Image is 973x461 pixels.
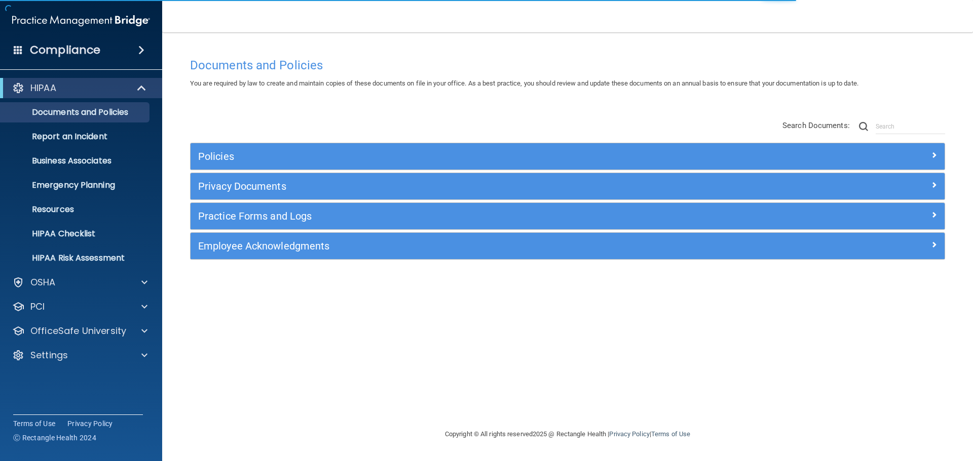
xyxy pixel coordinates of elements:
p: PCI [30,301,45,313]
p: Emergency Planning [7,180,145,190]
p: Report an Incident [7,132,145,142]
a: Privacy Policy [609,430,649,438]
h5: Privacy Documents [198,181,749,192]
a: PCI [12,301,147,313]
span: You are required by law to create and maintain copies of these documents on file in your office. ... [190,79,858,87]
a: Employee Acknowledgments [198,238,937,254]
p: HIPAA Risk Assessment [7,253,145,263]
a: Privacy Documents [198,178,937,194]
span: Ⓒ Rectangle Health 2024 [13,433,96,443]
a: Policies [198,148,937,164]
p: OfficeSafe University [30,325,126,337]
a: Settings [12,349,147,361]
h5: Employee Acknowledgments [198,240,749,252]
a: OfficeSafe University [12,325,147,337]
a: HIPAA [12,82,147,94]
h4: Documents and Policies [190,59,945,72]
a: OSHA [12,276,147,288]
p: Documents and Policies [7,107,145,117]
p: OSHA [30,276,56,288]
a: Terms of Use [651,430,690,438]
p: Resources [7,204,145,215]
span: Search Documents: [782,121,850,130]
input: Search [876,119,945,134]
img: PMB logo [12,11,150,31]
img: ic-search.3b580494.png [859,122,868,131]
p: Settings [30,349,68,361]
div: Copyright © All rights reserved 2025 @ Rectangle Health | | [383,418,753,450]
p: HIPAA Checklist [7,229,145,239]
a: Privacy Policy [67,418,113,429]
h5: Policies [198,151,749,162]
h4: Compliance [30,43,100,57]
a: Practice Forms and Logs [198,208,937,224]
p: HIPAA [30,82,56,94]
p: Business Associates [7,156,145,166]
h5: Practice Forms and Logs [198,211,749,222]
iframe: Drift Widget Chat Controller [798,389,961,430]
a: Terms of Use [13,418,55,429]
